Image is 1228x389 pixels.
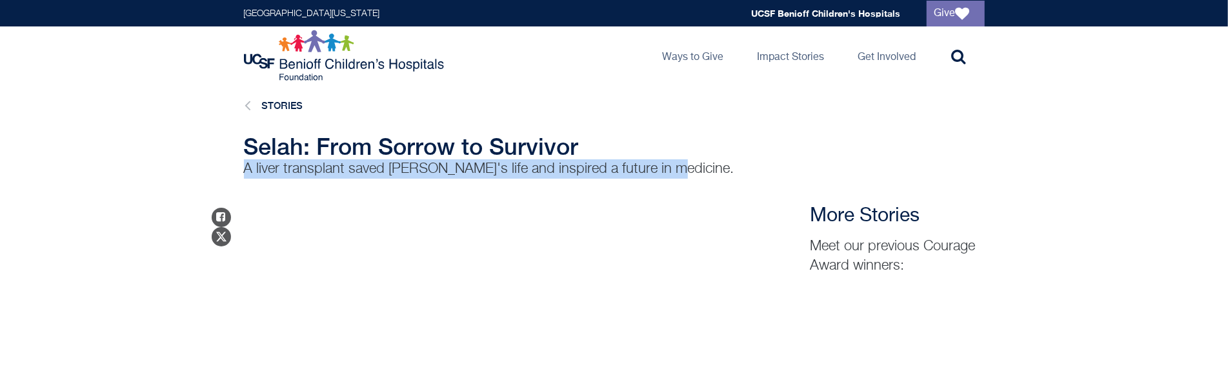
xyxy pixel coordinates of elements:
a: Stories [262,100,303,111]
a: UCSF Benioff Children's Hospitals [752,8,901,19]
p: A liver transplant saved [PERSON_NAME]'s life and inspired a future in medicine. [244,159,741,179]
a: Get Involved [848,26,927,85]
a: Ways to Give [652,26,734,85]
a: Give [927,1,985,26]
a: Impact Stories [747,26,835,85]
h3: More Stories [810,204,985,228]
a: [GEOGRAPHIC_DATA][US_STATE] [244,9,380,18]
p: Meet our previous Courage Award winners: [810,237,985,295]
span: Selah: From Sorrow to Survivor [244,133,579,160]
img: Logo for UCSF Benioff Children's Hospitals Foundation [244,30,447,81]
